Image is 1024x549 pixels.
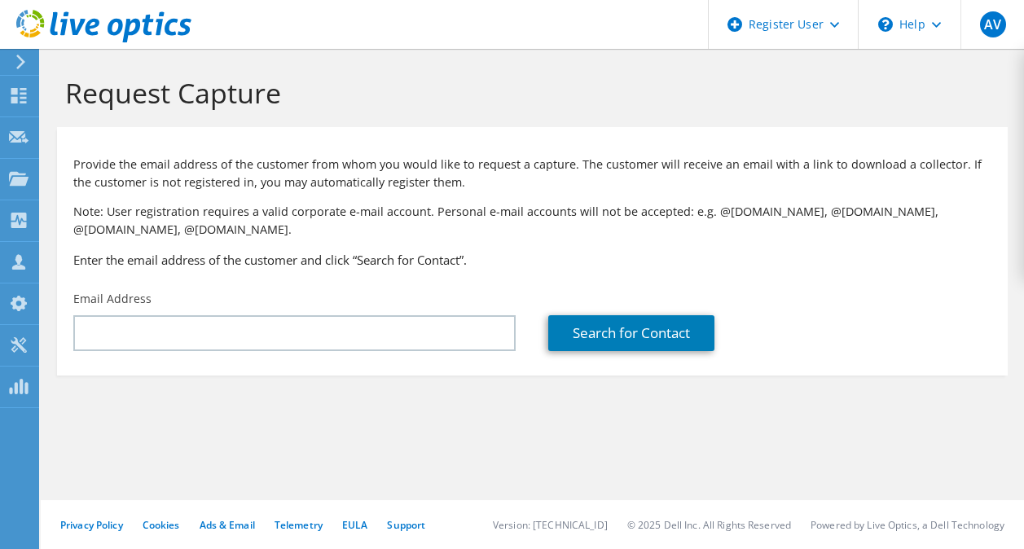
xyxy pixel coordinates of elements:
[143,518,180,532] a: Cookies
[811,518,1004,532] li: Powered by Live Optics, a Dell Technology
[60,518,123,532] a: Privacy Policy
[275,518,323,532] a: Telemetry
[200,518,255,532] a: Ads & Email
[73,291,152,307] label: Email Address
[342,518,367,532] a: EULA
[627,518,791,532] li: © 2025 Dell Inc. All Rights Reserved
[493,518,608,532] li: Version: [TECHNICAL_ID]
[73,203,991,239] p: Note: User registration requires a valid corporate e-mail account. Personal e-mail accounts will ...
[878,17,893,32] svg: \n
[65,76,991,110] h1: Request Capture
[73,156,991,191] p: Provide the email address of the customer from whom you would like to request a capture. The cust...
[980,11,1006,37] span: AV
[548,315,714,351] a: Search for Contact
[73,251,991,269] h3: Enter the email address of the customer and click “Search for Contact”.
[387,518,425,532] a: Support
